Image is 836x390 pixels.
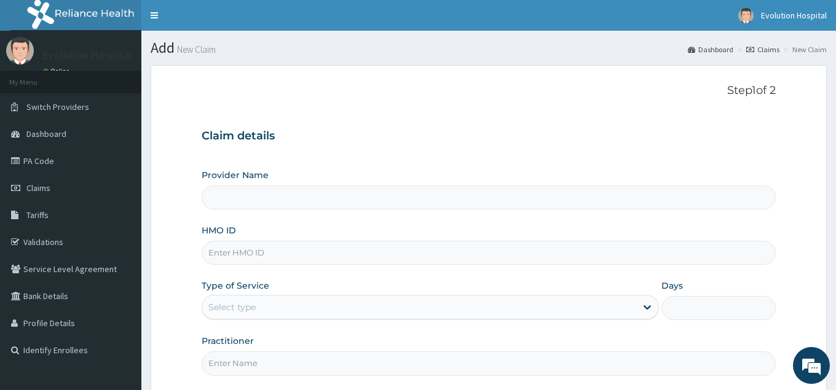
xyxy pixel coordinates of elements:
[26,128,66,139] span: Dashboard
[202,335,254,347] label: Practitioner
[208,301,256,313] div: Select type
[151,40,827,56] h1: Add
[661,279,683,292] label: Days
[26,182,50,193] span: Claims
[202,224,236,236] label: HMO ID
[688,44,733,55] a: Dashboard
[202,84,775,98] p: Step 1 of 2
[26,101,89,112] span: Switch Providers
[761,10,827,21] span: Evolution Hospital
[202,241,775,265] input: Enter HMO ID
[6,37,34,64] img: User Image
[26,209,49,220] span: Tariffs
[175,45,216,54] small: New Claim
[738,8,754,23] img: User Image
[43,50,132,61] p: Evolution Hospital
[202,169,269,181] label: Provider Name
[202,130,775,143] h3: Claim details
[43,67,73,76] a: Online
[202,279,269,292] label: Type of Service
[202,351,775,375] input: Enter Name
[781,44,827,55] li: New Claim
[746,44,779,55] a: Claims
